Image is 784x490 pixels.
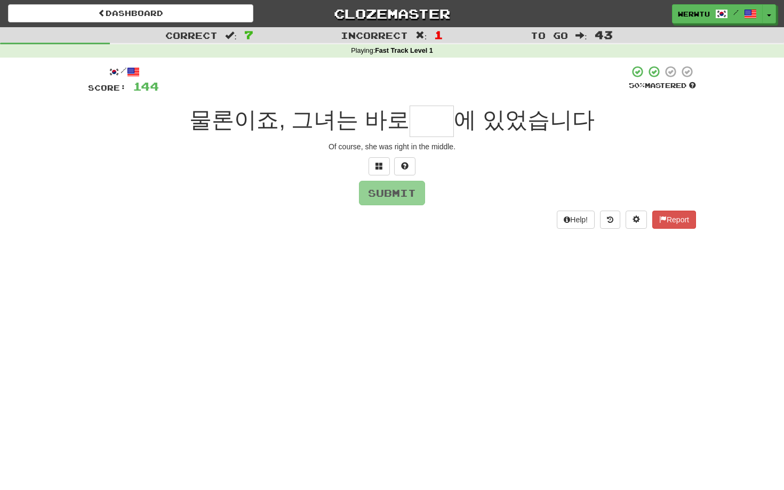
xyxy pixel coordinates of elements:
[672,4,763,23] a: werwtu /
[678,9,710,19] span: werwtu
[88,65,159,78] div: /
[531,30,568,41] span: To go
[629,81,645,90] span: 50 %
[375,47,433,54] strong: Fast Track Level 1
[434,28,443,41] span: 1
[359,181,425,205] button: Submit
[652,211,696,229] button: Report
[394,157,415,175] button: Single letter hint - you only get 1 per sentence and score half the points! alt+h
[595,28,613,41] span: 43
[733,9,739,16] span: /
[415,31,427,40] span: :
[244,28,253,41] span: 7
[165,30,218,41] span: Correct
[269,4,515,23] a: Clozemaster
[575,31,587,40] span: :
[88,83,126,92] span: Score:
[225,31,237,40] span: :
[557,211,595,229] button: Help!
[341,30,408,41] span: Incorrect
[8,4,253,22] a: Dashboard
[600,211,620,229] button: Round history (alt+y)
[454,107,595,132] span: 에 있었습니다
[189,107,410,132] span: 물론이죠, 그녀는 바로
[629,81,696,91] div: Mastered
[369,157,390,175] button: Switch sentence to multiple choice alt+p
[88,141,696,152] div: Of course, she was right in the middle.
[133,79,159,93] span: 144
